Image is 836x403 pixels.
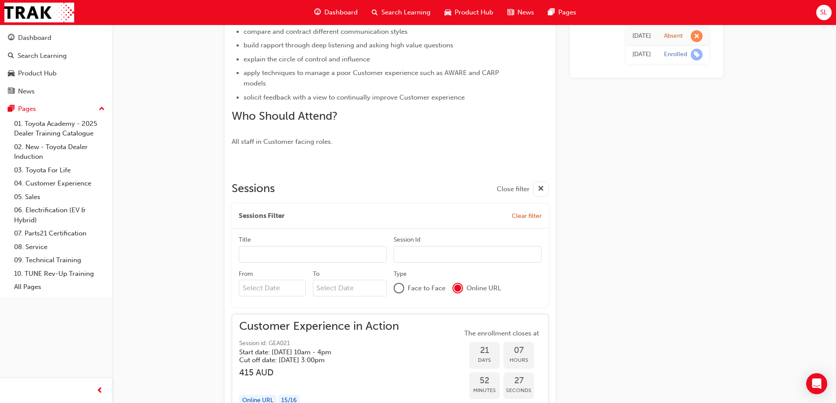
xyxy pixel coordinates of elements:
[632,31,651,41] div: Wed Jul 09 2025 08:00:00 GMT+0800 (Australian Western Standard Time)
[18,86,35,96] div: News
[632,50,651,60] div: Tue Jun 10 2025 17:08:11 GMT+0800 (Australian Western Standard Time)
[11,203,108,227] a: 06. Electrification (EV & Hybrid)
[466,283,501,293] span: Online URL
[324,7,358,18] span: Dashboard
[239,246,387,263] input: Title
[469,355,500,365] span: Days
[239,367,399,378] h3: 415 AUD
[497,184,530,194] span: Close filter
[8,105,14,113] span: pages-icon
[503,346,534,356] span: 07
[381,7,431,18] span: Search Learning
[4,65,108,82] a: Product Hub
[11,164,108,177] a: 03. Toyota For Life
[11,177,108,190] a: 04. Customer Experience
[4,101,108,117] button: Pages
[239,339,399,349] span: Session id: GEA021
[469,376,500,386] span: 52
[11,280,108,294] a: All Pages
[244,93,465,101] span: solicit feedback with a view to continually improve Customer experience
[497,182,549,197] button: Close filter
[558,7,576,18] span: Pages
[8,52,14,60] span: search-icon
[97,385,103,396] span: prev-icon
[244,55,370,63] span: explain the circle of control and influence
[500,4,541,21] a: news-iconNews
[691,30,703,42] span: learningRecordVerb_ABSENT-icon
[365,4,438,21] a: search-iconSearch Learning
[239,348,385,356] h5: Start date: [DATE] 10am - 4pm
[462,328,541,339] span: The enrollment closes at
[239,211,284,221] span: Sessions Filter
[517,7,534,18] span: News
[18,33,51,43] div: Dashboard
[394,246,542,263] input: Session Id
[394,270,407,278] div: Type
[11,267,108,281] a: 10. TUNE Rev-Up Training
[503,385,534,396] span: Seconds
[8,34,14,42] span: guage-icon
[244,41,453,49] span: build rapport through deep listening and asking high value questions
[548,7,555,18] span: pages-icon
[691,49,703,61] span: learningRecordVerb_ENROLL-icon
[313,280,387,296] input: To
[8,70,14,78] span: car-icon
[99,103,105,115] span: up-icon
[11,253,108,267] a: 09. Technical Training
[4,30,108,46] a: Dashboard
[11,140,108,164] a: 02. New - Toyota Dealer Induction
[244,69,501,87] span: apply techniques to manage a poor Customer experience such as AWARE and CARP models
[8,88,14,96] span: news-icon
[244,28,408,36] span: compare and contract different communication styles
[806,373,827,394] div: Open Intercom Messenger
[438,4,500,21] a: car-iconProduct Hub
[11,227,108,240] a: 07. Parts21 Certification
[541,4,583,21] a: pages-iconPages
[314,7,321,18] span: guage-icon
[512,212,542,220] span: Clear filter
[239,321,399,332] span: Customer Experience in Action
[232,138,333,146] span: All staff in Customer facing roles.
[507,7,514,18] span: news-icon
[820,7,827,18] span: SL
[503,376,534,386] span: 27
[816,5,832,20] button: SL
[239,356,385,364] h5: Cut off date: [DATE] 3:00pm
[4,48,108,64] a: Search Learning
[394,235,420,244] div: Session Id
[455,7,493,18] span: Product Hub
[408,283,445,293] span: Face to Face
[18,104,36,114] div: Pages
[11,240,108,254] a: 08. Service
[4,28,108,101] button: DashboardSearch LearningProduct HubNews
[4,3,74,22] img: Trak
[239,270,253,278] div: From
[469,385,500,396] span: Minutes
[469,346,500,356] span: 21
[239,280,306,296] input: From
[239,235,251,244] div: Title
[372,7,378,18] span: search-icon
[11,190,108,204] a: 05. Sales
[18,68,57,78] div: Product Hub
[445,7,451,18] span: car-icon
[664,32,683,40] div: Absent
[664,50,687,59] div: Enrolled
[11,117,108,140] a: 01. Toyota Academy - 2025 Dealer Training Catalogue
[512,211,542,221] button: Clear filter
[18,51,67,61] div: Search Learning
[307,4,365,21] a: guage-iconDashboard
[503,355,534,365] span: Hours
[313,270,319,278] div: To
[538,184,544,195] span: cross-icon
[4,83,108,100] a: News
[232,109,337,123] span: Who Should Attend?
[232,182,275,197] h2: Sessions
